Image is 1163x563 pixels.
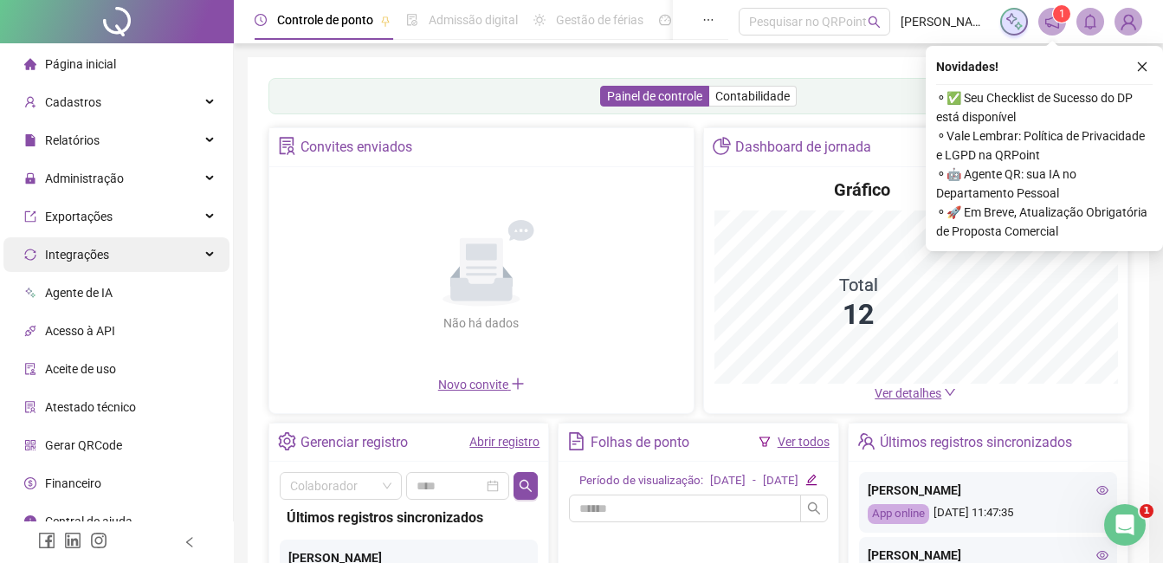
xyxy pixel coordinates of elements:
[45,514,132,528] span: Central de ajuda
[533,14,546,26] span: sun
[300,133,412,162] div: Convites enviados
[45,210,113,223] span: Exportações
[1096,549,1108,561] span: eye
[24,363,36,375] span: audit
[1104,504,1146,546] iframe: Intercom live chat
[567,432,585,450] span: file-text
[1053,5,1070,23] sup: 1
[255,14,267,26] span: clock-circle
[45,400,136,414] span: Atestado técnico
[834,178,890,202] h4: Gráfico
[1115,9,1141,35] img: 10222
[24,210,36,223] span: export
[24,249,36,261] span: sync
[936,57,998,76] span: Novidades !
[300,428,408,457] div: Gerenciar registro
[24,96,36,108] span: user-add
[805,474,817,485] span: edit
[24,401,36,413] span: solution
[24,439,36,451] span: qrcode
[406,14,418,26] span: file-done
[1044,14,1060,29] span: notification
[402,314,561,333] div: Não há dados
[944,386,956,398] span: down
[807,502,821,515] span: search
[511,377,525,391] span: plus
[936,88,1153,126] span: ⚬ ✅ Seu Checklist de Sucesso do DP está disponível
[64,532,81,549] span: linkedin
[287,507,531,528] div: Últimos registros sincronizados
[936,126,1153,165] span: ⚬ Vale Lembrar: Política de Privacidade e LGPD na QRPoint
[45,438,122,452] span: Gerar QRCode
[1059,8,1065,20] span: 1
[469,435,540,449] a: Abrir registro
[702,14,714,26] span: ellipsis
[607,89,702,103] span: Painel de controle
[901,12,990,31] span: [PERSON_NAME] - A ELÉTRICA
[715,89,790,103] span: Contabilidade
[519,479,533,493] span: search
[735,133,871,162] div: Dashboard de jornada
[591,428,689,457] div: Folhas de ponto
[763,472,798,490] div: [DATE]
[45,95,101,109] span: Cadastros
[45,133,100,147] span: Relatórios
[753,472,756,490] div: -
[45,286,113,300] span: Agente de IA
[278,432,296,450] span: setting
[868,504,929,524] div: App online
[778,435,830,449] a: Ver todos
[713,137,731,155] span: pie-chart
[278,137,296,155] span: solution
[936,165,1153,203] span: ⚬ 🤖 Agente QR: sua IA no Departamento Pessoal
[24,172,36,184] span: lock
[1005,12,1024,31] img: sparkle-icon.fc2bf0ac1784a2077858766a79e2daf3.svg
[659,14,671,26] span: dashboard
[857,432,875,450] span: team
[710,472,746,490] div: [DATE]
[1136,61,1148,73] span: close
[24,134,36,146] span: file
[45,324,115,338] span: Acesso à API
[1140,504,1153,518] span: 1
[1096,484,1108,496] span: eye
[45,476,101,490] span: Financeiro
[875,386,941,400] span: Ver detalhes
[24,58,36,70] span: home
[184,536,196,548] span: left
[438,378,525,392] span: Novo convite
[45,171,124,185] span: Administração
[868,504,1108,524] div: [DATE] 11:47:35
[868,481,1108,500] div: [PERSON_NAME]
[38,532,55,549] span: facebook
[24,325,36,337] span: api
[429,13,518,27] span: Admissão digital
[875,386,956,400] a: Ver detalhes down
[380,16,391,26] span: pushpin
[936,203,1153,241] span: ⚬ 🚀 Em Breve, Atualização Obrigatória de Proposta Comercial
[277,13,373,27] span: Controle de ponto
[759,436,771,448] span: filter
[24,515,36,527] span: info-circle
[45,57,116,71] span: Página inicial
[45,248,109,262] span: Integrações
[556,13,643,27] span: Gestão de férias
[1082,14,1098,29] span: bell
[868,16,881,29] span: search
[24,477,36,489] span: dollar
[579,472,703,490] div: Período de visualização:
[90,532,107,549] span: instagram
[880,428,1072,457] div: Últimos registros sincronizados
[45,362,116,376] span: Aceite de uso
